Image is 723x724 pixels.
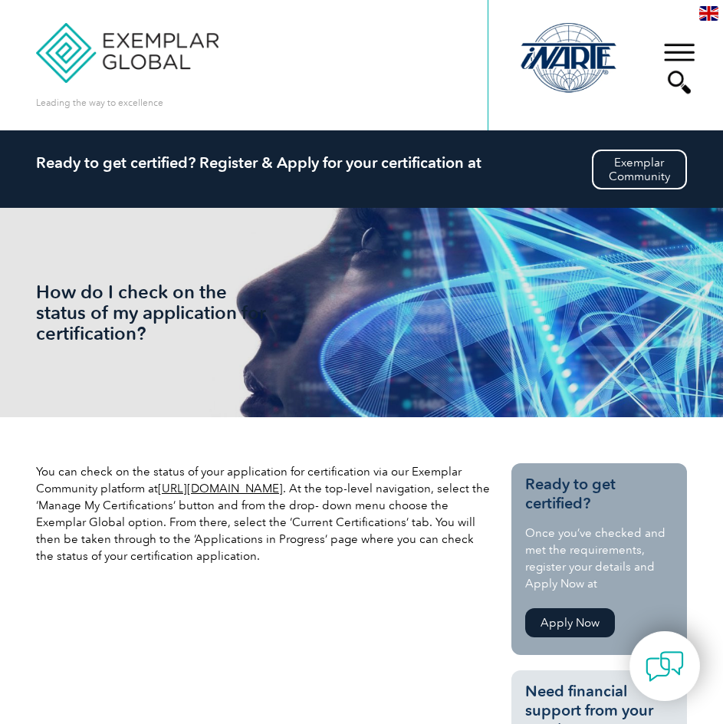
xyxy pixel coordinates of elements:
[36,153,687,172] h2: Ready to get certified? Register & Apply for your certification at
[525,475,672,513] h3: Ready to get certified?
[525,525,672,592] p: Once you’ve checked and met the requirements, register your details and Apply Now at
[36,281,266,344] h1: How do I check on the status of my application for certification?
[525,608,615,637] a: Apply Now
[158,482,283,495] a: [URL][DOMAIN_NAME]
[36,463,491,564] p: You can check on the status of your application for certification via our Exemplar Community plat...
[646,647,684,686] img: contact-chat.png
[36,94,163,111] p: Leading the way to excellence
[592,150,687,189] a: ExemplarCommunity
[699,6,718,21] img: en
